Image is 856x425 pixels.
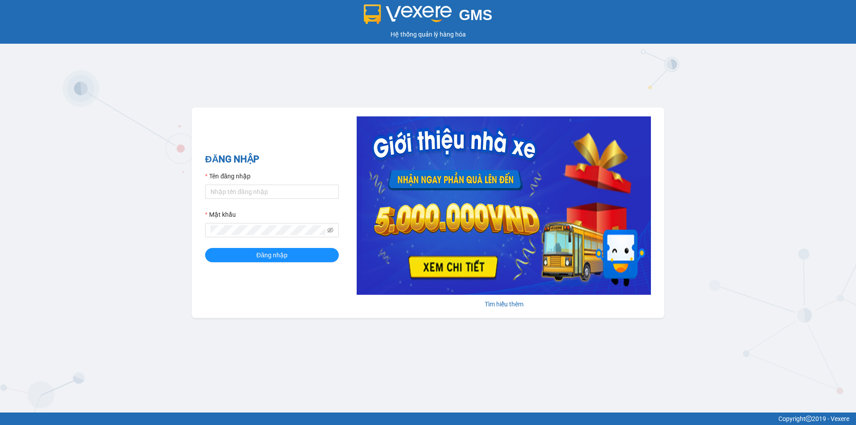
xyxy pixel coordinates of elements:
label: Mật khẩu [205,210,236,219]
button: Đăng nhập [205,248,339,262]
input: Mật khẩu [210,225,325,235]
span: GMS [459,7,492,23]
div: Copyright 2019 - Vexere [7,414,849,424]
span: eye-invisible [327,227,333,233]
img: logo 2 [364,4,452,24]
label: Tên đăng nhập [205,171,251,181]
a: GMS [364,13,493,21]
span: copyright [806,416,812,422]
div: Hệ thống quản lý hàng hóa [2,29,854,39]
img: banner-0 [357,116,651,295]
input: Tên đăng nhập [205,185,339,199]
span: Đăng nhập [256,250,288,260]
h2: ĐĂNG NHẬP [205,152,339,167]
div: Tìm hiểu thêm [357,299,651,309]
